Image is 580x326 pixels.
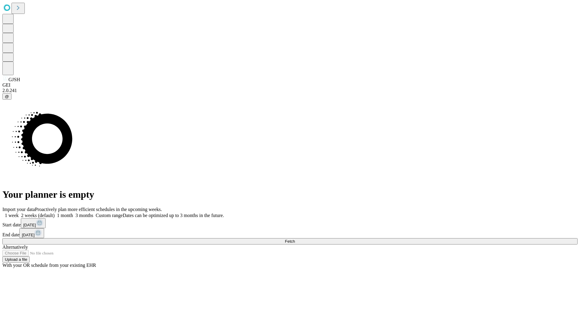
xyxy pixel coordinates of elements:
span: Alternatively [2,245,28,250]
h1: Your planner is empty [2,189,578,200]
span: Import your data [2,207,35,212]
span: @ [5,94,9,99]
span: 1 week [5,213,19,218]
span: 3 months [76,213,93,218]
span: [DATE] [22,233,34,237]
button: Fetch [2,238,578,245]
span: 1 month [57,213,73,218]
button: [DATE] [21,218,46,228]
div: End date [2,228,578,238]
div: Start date [2,218,578,228]
div: 2.0.241 [2,88,578,93]
span: Fetch [285,239,295,244]
span: Dates can be optimized up to 3 months in the future. [123,213,224,218]
span: 2 weeks (default) [21,213,55,218]
span: Custom range [96,213,123,218]
span: With your OR schedule from your existing EHR [2,263,96,268]
span: Proactively plan more efficient schedules in the upcoming weeks. [35,207,162,212]
button: Upload a file [2,256,30,263]
div: GEI [2,82,578,88]
button: @ [2,93,11,100]
span: GJSH [8,77,20,82]
button: [DATE] [19,228,44,238]
span: [DATE] [23,223,36,227]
